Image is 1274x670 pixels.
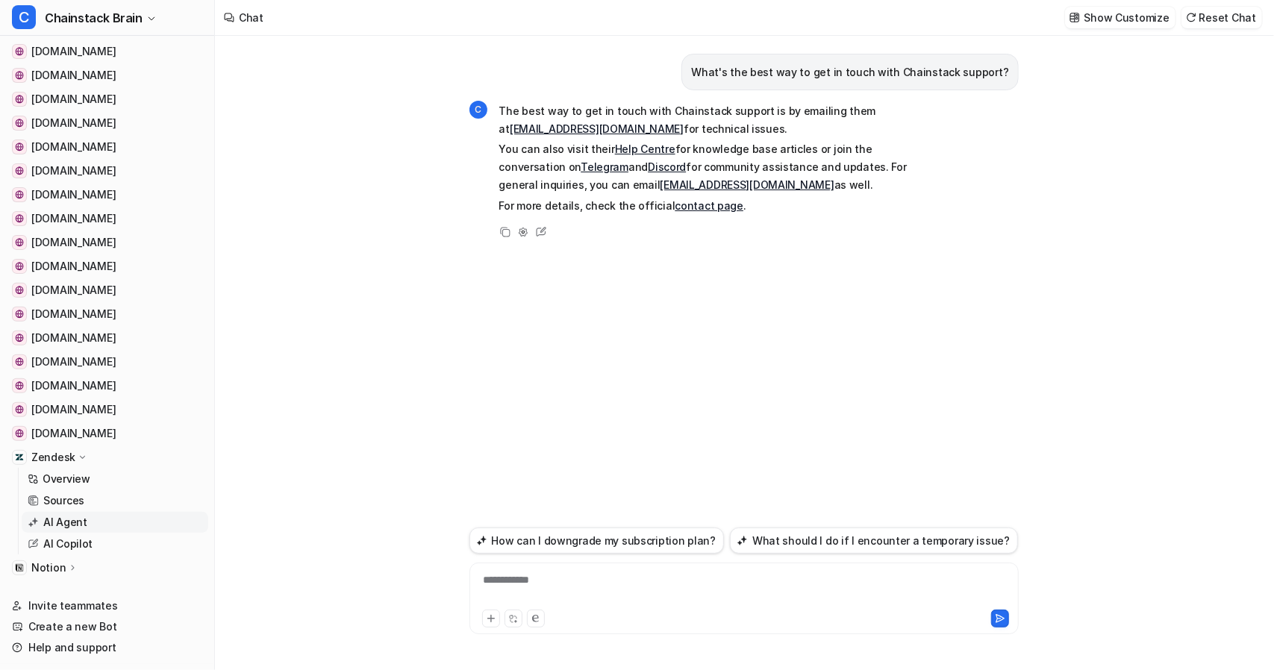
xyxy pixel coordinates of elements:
[499,140,936,194] p: You can also visit their for knowledge base articles or join the conversation on and for communit...
[43,472,90,486] p: Overview
[661,178,834,191] a: [EMAIL_ADDRESS][DOMAIN_NAME]
[1070,12,1080,23] img: customize
[15,310,24,319] img: nimbus.guide
[31,187,116,202] span: [DOMAIN_NAME]
[6,595,208,616] a: Invite teammates
[469,527,725,554] button: How can I downgrade my subscription plan?
[15,190,24,199] img: docs.polygon.technology
[31,426,116,441] span: [DOMAIN_NAME]
[31,378,116,393] span: [DOMAIN_NAME]
[15,381,24,390] img: climate.solana.com
[6,375,208,396] a: climate.solana.com[DOMAIN_NAME]
[15,95,24,104] img: docs.ton.org
[43,515,87,530] p: AI Agent
[15,405,24,414] img: github.com
[45,7,143,28] span: Chainstack Brain
[15,453,24,462] img: Zendesk
[615,143,675,155] a: Help Centre
[31,259,116,274] span: [DOMAIN_NAME]
[239,10,263,25] div: Chat
[6,89,208,110] a: docs.ton.org[DOMAIN_NAME]
[15,143,24,151] img: reth.rs
[6,137,208,157] a: reth.rs[DOMAIN_NAME]
[499,197,936,215] p: For more details, check the official .
[15,238,24,247] img: docs.sui.io
[6,41,208,62] a: ethereum.org[DOMAIN_NAME]
[6,423,208,444] a: www.colosseum.com[DOMAIN_NAME]
[43,493,84,508] p: Sources
[31,140,116,154] span: [DOMAIN_NAME]
[6,160,208,181] a: developers.tron.network[DOMAIN_NAME]
[6,399,208,420] a: github.com[DOMAIN_NAME]
[43,536,93,551] p: AI Copilot
[31,163,116,178] span: [DOMAIN_NAME]
[22,490,208,511] a: Sources
[15,47,24,56] img: ethereum.org
[22,512,208,533] a: AI Agent
[675,199,743,212] a: contact page
[6,280,208,301] a: aptos.dev[DOMAIN_NAME]
[1181,7,1262,28] button: Reset Chat
[31,450,75,465] p: Zendesk
[510,122,684,135] a: [EMAIL_ADDRESS][DOMAIN_NAME]
[15,429,24,438] img: www.colosseum.com
[31,92,116,107] span: [DOMAIN_NAME]
[12,5,36,29] span: C
[15,71,24,80] img: hyperliquid.gitbook.io
[691,63,1008,81] p: What's the best way to get in touch with Chainstack support?
[22,469,208,489] a: Overview
[31,331,116,345] span: [DOMAIN_NAME]
[15,357,24,366] img: build.avax.network
[6,351,208,372] a: build.avax.network[DOMAIN_NAME]
[6,113,208,134] a: docs.erigon.tech[DOMAIN_NAME]
[469,101,487,119] span: C
[730,527,1018,554] button: What should I do if I encounter a temporary issue?
[15,119,24,128] img: docs.erigon.tech
[6,616,208,637] a: Create a new Bot
[499,102,936,138] p: The best way to get in touch with Chainstack support is by emailing them at for technical issues.
[6,65,208,86] a: hyperliquid.gitbook.io[DOMAIN_NAME]
[15,286,24,295] img: aptos.dev
[15,563,24,572] img: Notion
[1084,10,1170,25] p: Show Customize
[31,283,116,298] span: [DOMAIN_NAME]
[31,307,116,322] span: [DOMAIN_NAME]
[6,304,208,325] a: nimbus.guide[DOMAIN_NAME]
[22,533,208,554] a: AI Copilot
[15,166,24,175] img: developers.tron.network
[31,560,66,575] p: Notion
[31,44,116,59] span: [DOMAIN_NAME]
[31,354,116,369] span: [DOMAIN_NAME]
[31,402,116,417] span: [DOMAIN_NAME]
[31,235,116,250] span: [DOMAIN_NAME]
[648,160,686,173] a: Discord
[15,334,24,342] img: developer.bitcoin.org
[1065,7,1175,28] button: Show Customize
[6,256,208,277] a: docs.optimism.io[DOMAIN_NAME]
[6,232,208,253] a: docs.sui.io[DOMAIN_NAME]
[6,184,208,205] a: docs.polygon.technology[DOMAIN_NAME]
[15,214,24,223] img: docs.arbitrum.io
[6,328,208,348] a: developer.bitcoin.org[DOMAIN_NAME]
[15,262,24,271] img: docs.optimism.io
[581,160,628,173] a: Telegram
[1186,12,1196,23] img: reset
[6,637,208,658] a: Help and support
[31,116,116,131] span: [DOMAIN_NAME]
[31,211,116,226] span: [DOMAIN_NAME]
[31,68,116,83] span: [DOMAIN_NAME]
[6,208,208,229] a: docs.arbitrum.io[DOMAIN_NAME]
